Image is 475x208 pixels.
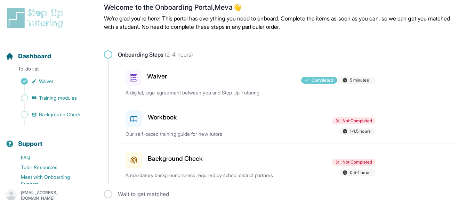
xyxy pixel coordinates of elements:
a: Waiver [6,76,89,86]
span: Not Completed [343,118,372,124]
span: Background Check [39,111,81,118]
a: Background Check [6,110,89,119]
span: 0.5-1 hour [350,170,370,175]
h3: Workbook [148,113,177,122]
h2: Welcome to the Onboarding Portal, Meva 👋 [104,3,460,14]
h3: Background Check [148,154,203,164]
button: [EMAIL_ADDRESS][DOMAIN_NAME] [6,189,83,202]
span: Onboarding Steps [118,50,193,59]
p: To-do list [3,65,86,75]
p: Our self-paced training guide for new tutors [126,131,288,138]
h3: Waiver [147,72,167,81]
p: [EMAIL_ADDRESS][DOMAIN_NAME] [21,190,83,201]
button: Dashboard [3,40,86,64]
span: Completed [312,77,333,83]
a: FAQ [6,153,89,163]
a: Meet with Onboarding Support [6,172,89,189]
a: Training modules [6,93,89,103]
span: 1-1.5 hours [350,128,371,134]
span: Dashboard [18,51,51,61]
a: Dashboard [6,51,51,61]
a: Background CheckNot Completed0.5-1 hourA mandatory background check required by school district p... [117,143,460,184]
span: 5 minutes [350,77,369,83]
a: WaiverCompleted5 minutesA digital, legal agreement between you and Step Up Tutoring [117,61,460,102]
span: Not Completed [343,159,372,165]
img: logo [6,7,67,29]
p: A mandatory background check required by school district partners [126,172,288,179]
p: We're glad you're here! This portal has everything you need to onboard. Complete the items as soo... [104,14,460,31]
span: Waiver [39,78,54,85]
span: (2-4 hours) [163,51,193,58]
a: Tutor Resources [6,163,89,172]
a: WorkbookNot Completed1-1.5 hoursOur self-paced training guide for new tutors [117,102,460,143]
span: Training modules [39,94,77,101]
p: A digital, legal agreement between you and Step Up Tutoring [126,89,288,96]
span: Support [18,139,43,149]
button: Support [3,128,86,151]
